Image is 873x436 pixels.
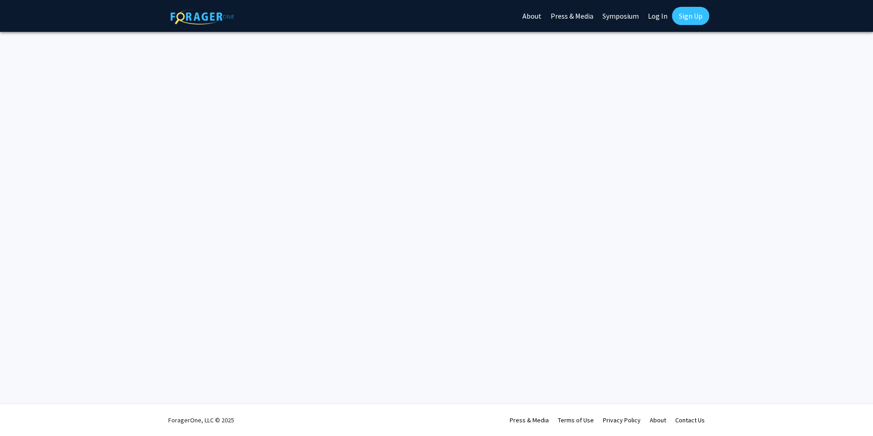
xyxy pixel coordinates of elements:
[558,416,594,424] a: Terms of Use
[171,9,234,25] img: ForagerOne Logo
[672,7,709,25] a: Sign Up
[510,416,549,424] a: Press & Media
[675,416,705,424] a: Contact Us
[603,416,641,424] a: Privacy Policy
[650,416,666,424] a: About
[168,404,234,436] div: ForagerOne, LLC © 2025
